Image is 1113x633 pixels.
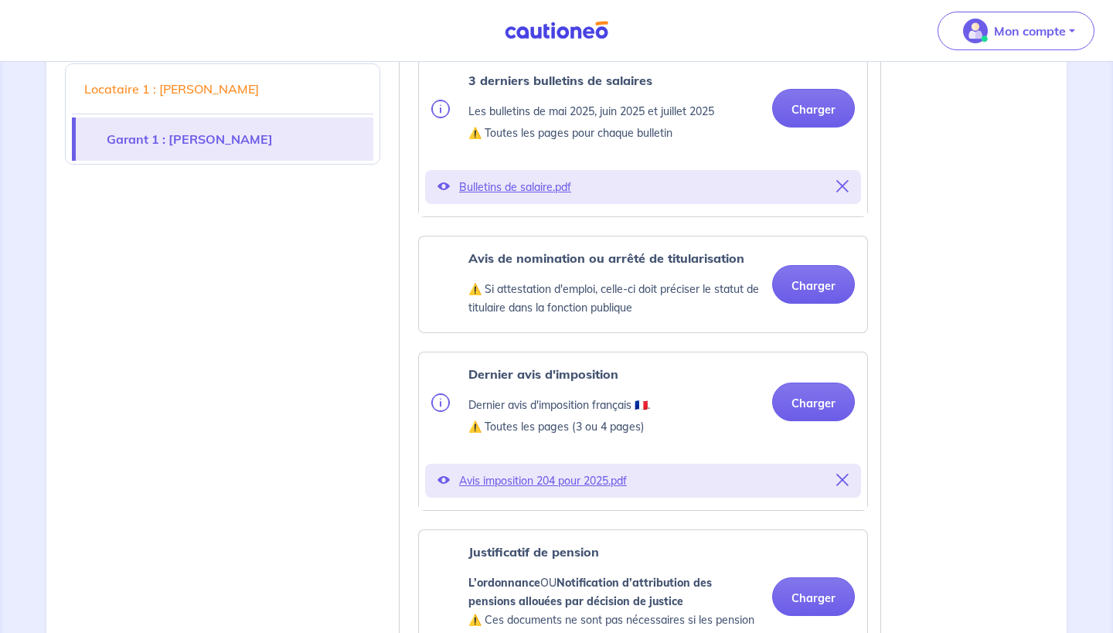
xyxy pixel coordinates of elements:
button: illu_account_valid_menu.svgMon compte [938,12,1094,50]
strong: Avis de nomination ou arrêté de titularisation [468,250,744,266]
strong: Justificatif de pension [468,544,599,560]
p: ⚠️ Si attestation d'emploi, celle-ci doit préciser le statut de titulaire dans la fonction publique [468,280,760,317]
div: categoryName: office-holder-proof, userCategory: office-holder [418,236,868,333]
p: Mon compte [994,22,1066,40]
button: Charger [772,89,855,128]
a: Garant 1 : [PERSON_NAME] [76,117,373,161]
p: ⚠️ Toutes les pages pour chaque bulletin [468,124,714,142]
p: Dernier avis d'imposition français 🇫🇷. [468,396,650,414]
strong: L’ordonnance [468,576,540,590]
a: Locataire 1 : [PERSON_NAME] [72,67,373,111]
div: categoryName: pay-slip, userCategory: office-holder [418,58,868,217]
div: categoryName: tax-assessment, userCategory: office-holder [418,352,868,511]
strong: Notification d’attribution des pensions allouées par décision de justice [468,576,712,608]
p: Avis imposition 204 pour 2025.pdf [459,470,827,492]
strong: 3 derniers bulletins de salaires [468,73,652,88]
strong: Dernier avis d'imposition [468,366,618,382]
button: Supprimer [836,176,849,198]
p: ⚠️ Toutes les pages (3 ou 4 pages) [468,417,650,436]
button: Charger [772,383,855,421]
img: info.svg [431,100,450,118]
button: Charger [772,265,855,304]
button: Supprimer [836,470,849,492]
p: Les bulletins de mai 2025, juin 2025 et juillet 2025 [468,102,714,121]
p: Bulletins de salaire.pdf [459,176,827,198]
img: illu_account_valid_menu.svg [963,19,988,43]
button: Voir [437,176,450,198]
button: Voir [437,470,450,492]
img: Cautioneo [499,21,614,40]
button: Charger [772,577,855,616]
img: info.svg [431,393,450,412]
